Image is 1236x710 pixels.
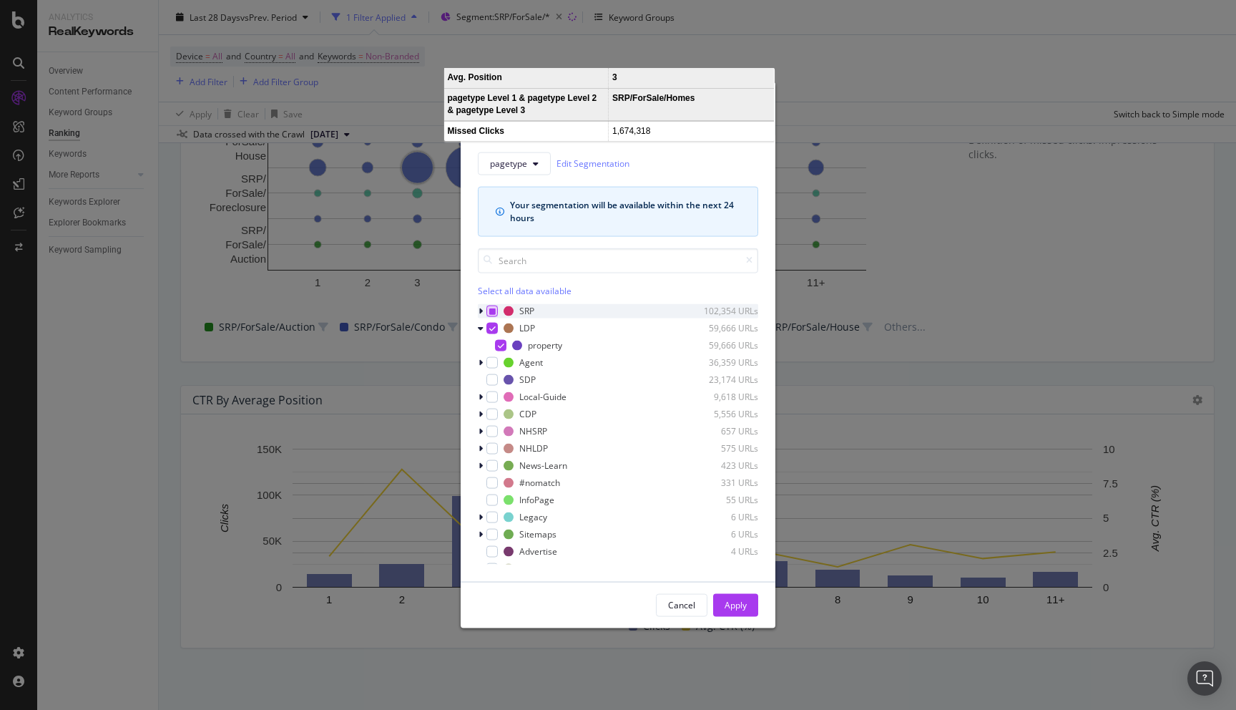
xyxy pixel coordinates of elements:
div: 423 URLs [688,459,758,472]
div: Select all data available [478,284,758,296]
div: Apply [725,599,747,611]
div: 59,666 URLs [688,339,758,351]
div: Open Intercom Messenger [1187,661,1222,696]
div: Sitemaps [519,528,556,540]
a: Edit Segmentation [556,156,629,171]
div: Advertise [519,545,557,558]
div: property [528,339,562,351]
div: 9,618 URLs [688,391,758,403]
div: Agent [519,356,543,369]
span: pagetype [490,157,527,170]
div: 657 URLs [688,425,758,437]
div: 23,174 URLs [688,374,758,386]
div: 59,666 URLs [688,322,758,334]
div: NHSRP [519,425,547,437]
div: #nomatch [519,477,560,489]
div: SDP [519,374,536,386]
div: 102,354 URLs [688,305,758,317]
div: 55 URLs [688,494,758,506]
div: SRP [519,305,534,317]
button: Cancel [656,593,707,616]
div: 331 URLs [688,477,758,489]
div: Local-Guide [519,391,566,403]
button: Apply [713,593,758,616]
div: Your segmentation will be available within the next 24 hours [510,198,740,224]
div: 575 URLs [688,442,758,454]
div: NHLDP [519,442,548,454]
div: modal [461,82,775,628]
div: Filter the report on a dimension [478,99,669,118]
div: 2 URLs [688,563,758,575]
div: info banner [478,186,758,236]
div: 4 URLs [688,545,758,558]
button: pagetype [478,152,551,175]
div: 36,359 URLs [688,356,758,369]
div: CDP [519,408,536,420]
div: Legacy [519,511,547,523]
div: 6 URLs [688,511,758,523]
div: LDP [519,322,535,334]
input: Search [478,248,758,273]
div: 5,556 URLs [688,408,758,420]
div: Cancel [668,599,695,611]
div: times [750,99,758,118]
div: InfoPage [519,494,554,506]
div: Calculators [519,563,564,575]
div: News-Learn [519,459,567,472]
div: 6 URLs [688,528,758,540]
